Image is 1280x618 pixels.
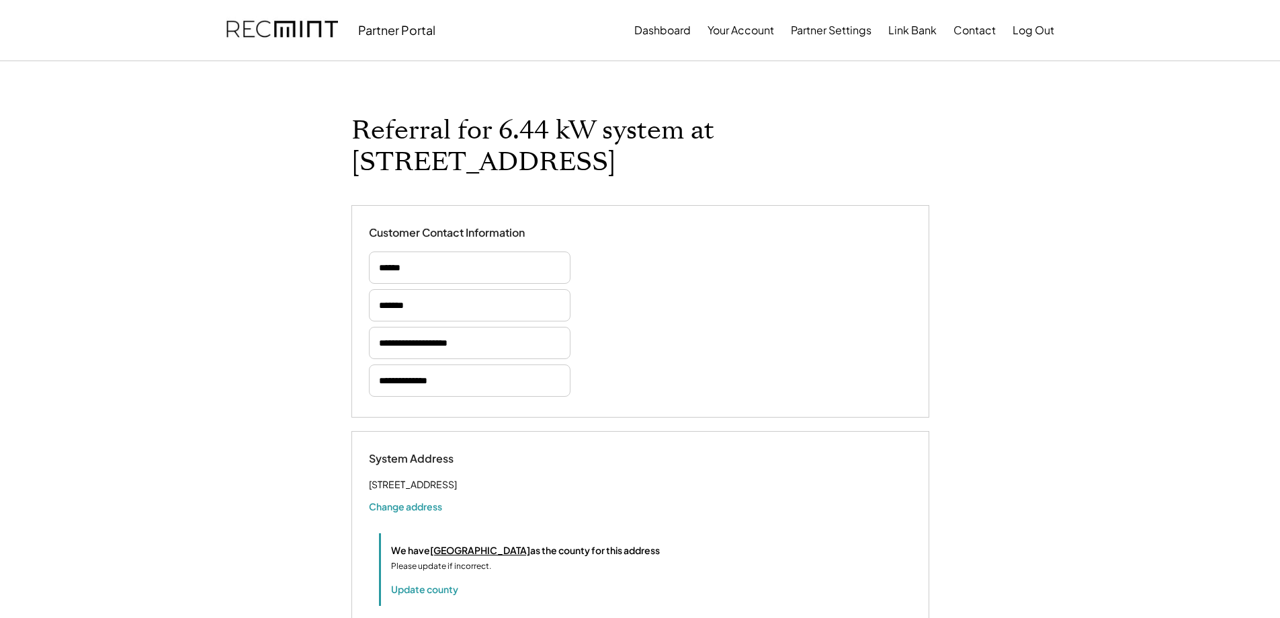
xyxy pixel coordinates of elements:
[953,17,996,44] button: Contact
[391,560,491,572] div: Please update if incorrect.
[226,7,338,53] img: recmint-logotype%403x.png
[369,500,442,513] button: Change address
[391,582,458,596] button: Update county
[708,17,774,44] button: Your Account
[430,544,530,556] u: [GEOGRAPHIC_DATA]
[358,22,435,38] div: Partner Portal
[888,17,937,44] button: Link Bank
[791,17,871,44] button: Partner Settings
[369,476,457,493] div: [STREET_ADDRESS]
[351,115,929,178] h1: Referral for 6.44 kW system at [STREET_ADDRESS]
[369,452,503,466] div: System Address
[1013,17,1054,44] button: Log Out
[391,543,660,557] div: We have as the county for this address
[369,226,525,240] div: Customer Contact Information
[634,17,691,44] button: Dashboard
